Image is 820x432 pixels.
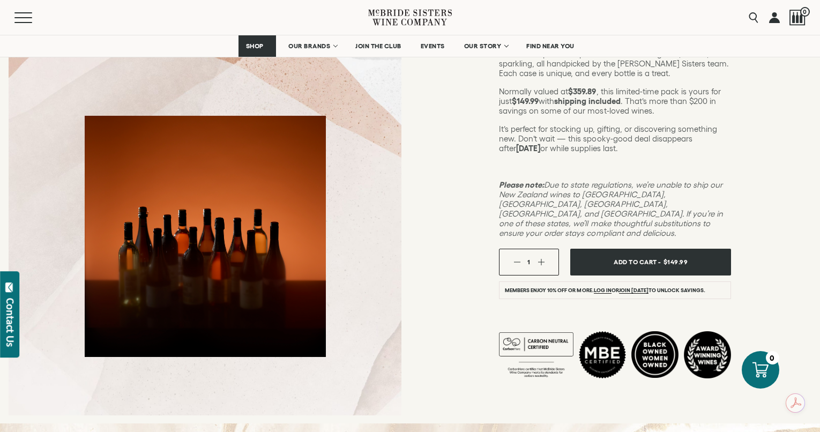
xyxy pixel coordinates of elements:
[245,42,264,50] span: SHOP
[614,254,661,270] span: Add To Cart -
[348,35,408,57] a: JOIN THE CLUB
[457,35,515,57] a: OUR STORY
[499,180,544,189] strong: Please note:
[499,124,731,153] p: It’s perfect for stocking up, gifting, or discovering something new. Don’t wait — this spooky-goo...
[421,42,445,50] span: EVENTS
[516,144,540,153] strong: [DATE]
[568,87,596,96] strong: $359.89
[464,42,502,50] span: OUR STORY
[355,42,401,50] span: JOIN THE CLUB
[499,87,731,116] p: Normally valued at , this limited-time pack is yours for just with . That’s more than $200 in sav...
[281,35,343,57] a: OUR BRANDS
[526,42,575,50] span: FIND NEAR YOU
[238,35,276,57] a: SHOP
[288,42,330,50] span: OUR BRANDS
[527,258,530,265] span: 1
[519,35,582,57] a: FIND NEAR YOU
[594,287,612,294] a: Log in
[414,35,452,57] a: EVENTS
[664,254,688,270] span: $149.99
[499,180,723,237] em: Due to state regulations, we’re unable to ship our New Zealand wines to [GEOGRAPHIC_DATA], [GEOGR...
[512,96,539,106] strong: $149.99
[619,287,648,294] a: join [DATE]
[800,7,810,17] span: 0
[499,281,731,299] li: Members enjoy 10% off or more. or to unlock savings.
[5,298,16,347] div: Contact Us
[766,351,779,364] div: 0
[14,12,53,23] button: Mobile Menu Trigger
[499,49,731,78] p: Unbox a surprise lineup of 12 wines including reds, whites, and sparkling, all handpicked by the ...
[554,96,620,106] strong: shipping included
[570,249,731,275] button: Add To Cart - $149.99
